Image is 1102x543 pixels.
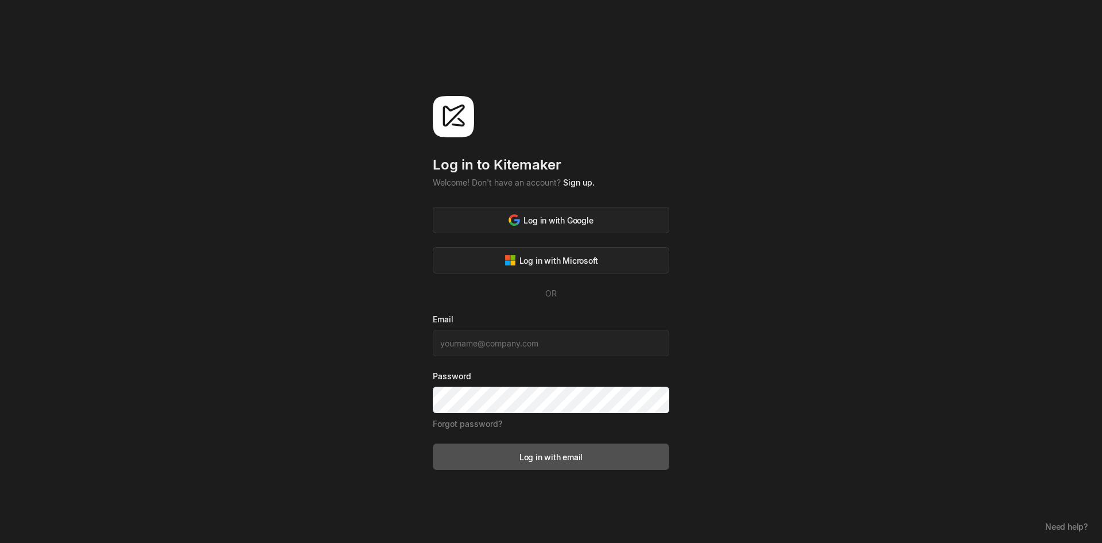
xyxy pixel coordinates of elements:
button: Log in with Microsoft [433,247,669,274]
div: Log in with Microsoft [505,255,598,267]
img: svg%3e [509,214,520,226]
img: svg%3e [505,255,516,266]
label: Email [433,313,669,325]
div: Log in with Google [509,214,593,226]
label: Password [433,370,669,382]
img: svg%3e [433,96,474,137]
button: Need help? [1039,518,1093,534]
a: Forgot password? [433,419,502,429]
div: OR [433,287,669,299]
div: Welcome! Don't have an account? [433,176,669,188]
button: Log in with Google [433,207,669,233]
div: Log in with email [519,451,583,463]
button: Log in with email [433,444,669,470]
a: Sign up. [563,178,595,187]
div: Log in to Kitemaker [433,156,669,175]
input: yourname@company.com [433,330,669,356]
